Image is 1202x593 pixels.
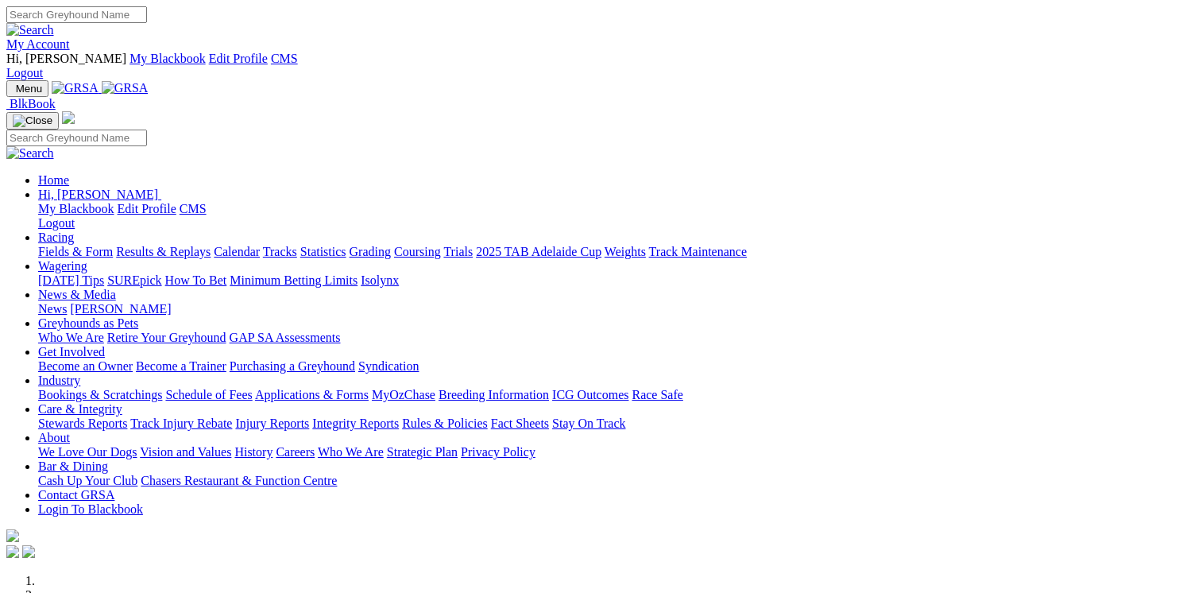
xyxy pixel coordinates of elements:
a: Injury Reports [235,417,309,430]
img: twitter.svg [22,545,35,558]
img: logo-grsa-white.png [62,111,75,124]
a: Statistics [300,245,346,258]
div: Greyhounds as Pets [38,331,1196,345]
a: Get Involved [38,345,105,359]
a: Logout [6,66,43,79]
a: Track Injury Rebate [130,417,232,430]
a: Hi, [PERSON_NAME] [38,188,161,201]
a: 2025 TAB Adelaide Cup [476,245,601,258]
a: Isolynx [361,273,399,287]
a: Become an Owner [38,359,133,373]
a: Applications & Forms [255,388,369,401]
a: Logout [38,216,75,230]
span: Hi, [PERSON_NAME] [38,188,158,201]
a: Grading [350,245,391,258]
div: Care & Integrity [38,417,1196,431]
a: Industry [38,374,80,387]
a: Track Maintenance [649,245,747,258]
a: My Account [6,37,70,51]
a: Weights [605,245,646,258]
div: Get Involved [38,359,1196,374]
a: About [38,431,70,444]
a: BlkBook [6,97,56,110]
a: Results & Replays [116,245,211,258]
a: Edit Profile [209,52,268,65]
img: Search [6,23,54,37]
a: Bookings & Scratchings [38,388,162,401]
a: Calendar [214,245,260,258]
a: Vision and Values [140,445,231,459]
a: My Blackbook [38,202,114,215]
a: MyOzChase [372,388,435,401]
a: Edit Profile [118,202,176,215]
div: Bar & Dining [38,474,1196,488]
a: ICG Outcomes [552,388,628,401]
a: Minimum Betting Limits [230,273,358,287]
a: CMS [180,202,207,215]
a: Tracks [263,245,297,258]
a: [DATE] Tips [38,273,104,287]
a: We Love Our Dogs [38,445,137,459]
div: About [38,445,1196,459]
a: Rules & Policies [402,417,488,430]
button: Toggle navigation [6,112,59,130]
span: Hi, [PERSON_NAME] [6,52,126,65]
a: Integrity Reports [312,417,399,430]
a: Fact Sheets [491,417,549,430]
a: Trials [443,245,473,258]
a: How To Bet [165,273,227,287]
a: Contact GRSA [38,488,114,502]
a: Fields & Form [38,245,113,258]
a: Syndication [358,359,419,373]
a: Stay On Track [552,417,625,430]
a: [PERSON_NAME] [70,302,171,316]
a: News [38,302,67,316]
a: Careers [276,445,315,459]
img: facebook.svg [6,545,19,558]
a: News & Media [38,288,116,301]
a: Care & Integrity [38,402,122,416]
a: Wagering [38,259,87,273]
a: Who We Are [38,331,104,344]
img: GRSA [52,81,99,95]
span: Menu [16,83,42,95]
img: Close [13,114,52,127]
div: Hi, [PERSON_NAME] [38,202,1196,231]
a: Coursing [394,245,441,258]
span: BlkBook [10,97,56,110]
a: Privacy Policy [461,445,535,459]
a: Cash Up Your Club [38,474,137,487]
a: Become a Trainer [136,359,226,373]
a: Stewards Reports [38,417,127,430]
div: Wagering [38,273,1196,288]
a: Purchasing a Greyhound [230,359,355,373]
a: Who We Are [318,445,384,459]
img: logo-grsa-white.png [6,529,19,542]
a: Race Safe [632,388,682,401]
a: Breeding Information [439,388,549,401]
div: Industry [38,388,1196,402]
a: SUREpick [107,273,161,287]
a: Greyhounds as Pets [38,316,138,330]
a: Strategic Plan [387,445,458,459]
a: History [234,445,272,459]
a: Login To Blackbook [38,502,143,516]
a: Home [38,173,69,187]
div: News & Media [38,302,1196,316]
input: Search [6,6,147,23]
a: CMS [271,52,298,65]
img: GRSA [102,81,149,95]
a: Bar & Dining [38,459,108,473]
a: Retire Your Greyhound [107,331,226,344]
img: Search [6,146,54,161]
a: Racing [38,231,74,244]
div: Racing [38,245,1196,259]
a: GAP SA Assessments [230,331,341,344]
div: My Account [6,52,1196,80]
button: Toggle navigation [6,80,48,97]
a: Chasers Restaurant & Function Centre [141,474,337,487]
input: Search [6,130,147,146]
a: Schedule of Fees [165,388,252,401]
a: My Blackbook [129,52,206,65]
